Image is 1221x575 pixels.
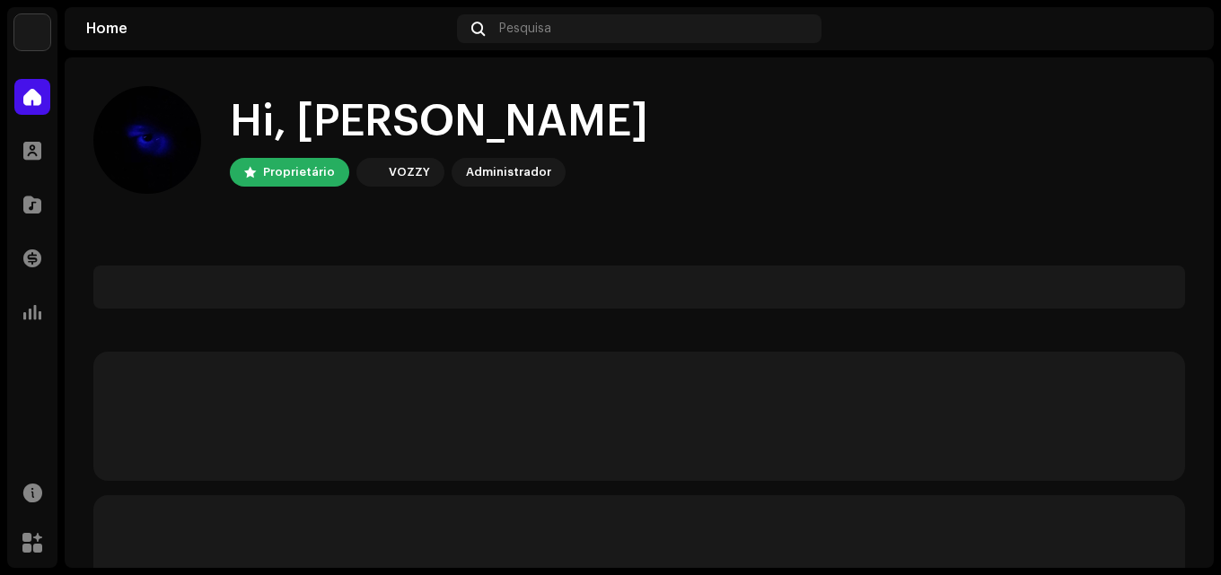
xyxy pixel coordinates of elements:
[360,161,382,183] img: 1cf725b2-75a2-44e7-8fdf-5f1256b3d403
[466,161,551,183] div: Administrador
[93,86,201,194] img: 2fb94c75-65ba-4bb7-85f0-83519446188d
[230,93,648,151] div: Hi, [PERSON_NAME]
[1164,14,1192,43] img: 2fb94c75-65ba-4bb7-85f0-83519446188d
[263,161,335,183] div: Proprietário
[389,161,430,183] div: VOZZY
[499,22,551,36] span: Pesquisa
[86,22,450,36] div: Home
[14,14,50,50] img: 1cf725b2-75a2-44e7-8fdf-5f1256b3d403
